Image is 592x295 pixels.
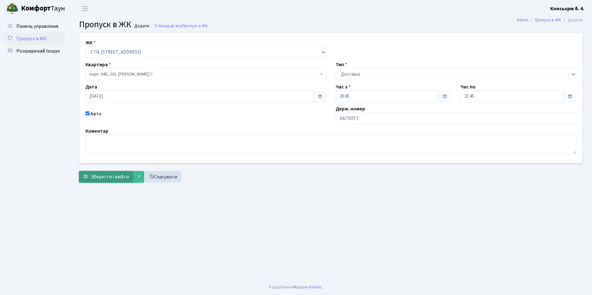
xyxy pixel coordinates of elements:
a: Розширений пошук [3,45,65,57]
span: корп. 04Б, 233, Михайлова Людмила Володимирівна <span class='la la-check-square text-success'></s... [89,71,319,77]
span: Пропуск в ЖК [79,18,131,31]
span: Розширений пошук [16,48,60,54]
span: корп. 04Б, 233, Михайлова Людмила Володимирівна <span class='la la-check-square text-success'></s... [85,68,326,80]
a: Назад до всіхПропуск в ЖК [154,23,208,29]
label: Держ. номер [336,105,365,113]
a: Massive Kinetic [293,284,322,290]
span: Панель управління [16,23,58,30]
label: Коментар [85,127,108,135]
li: Додати [561,17,583,24]
button: Зберегти і вийти [79,171,133,183]
a: Admin [517,17,528,23]
a: Скасувати [145,171,181,183]
a: Пропуск в ЖК [3,32,65,45]
label: Авто [90,110,102,118]
img: logo.png [6,2,19,15]
span: Таун [21,3,65,14]
a: Пропуск в ЖК [535,17,561,23]
label: Тип [336,61,347,68]
button: Переключити навігацію [77,3,93,14]
label: Квартира [85,61,111,68]
nav: breadcrumb [507,14,592,27]
span: Пропуск в ЖК [16,35,47,42]
a: Панель управління [3,20,65,32]
div: Розроблено . [269,284,323,291]
small: Додати . [133,24,151,29]
label: Час по [460,83,476,91]
input: АА1234АА [336,113,577,124]
label: Дата [85,83,97,91]
label: Час з [336,83,350,91]
b: Комфорт [21,3,51,13]
span: Зберегти і вийти [91,173,129,180]
a: Консьєрж б. 4. [550,5,585,12]
span: Пропуск в ЖК [182,23,208,29]
label: ЖК [85,39,96,46]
